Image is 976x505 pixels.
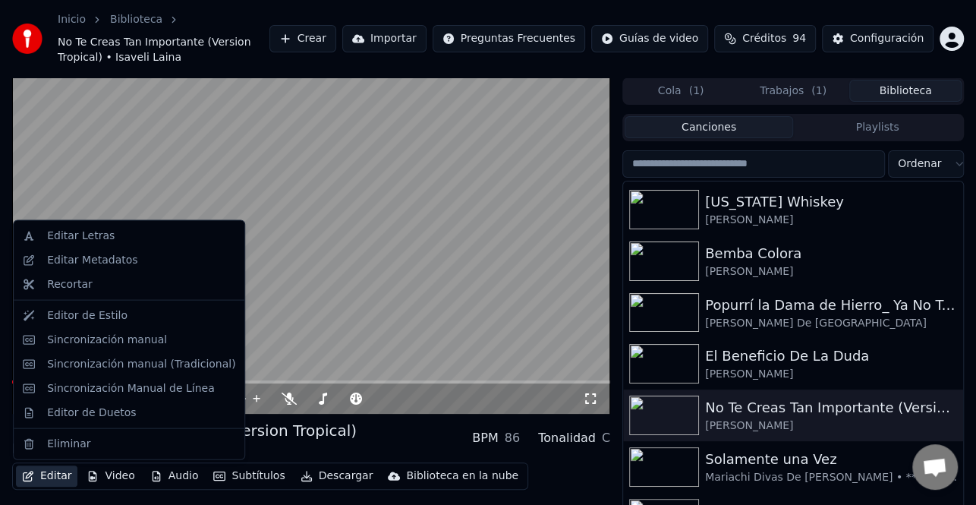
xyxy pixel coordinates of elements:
button: Preguntas Frecuentes [433,25,585,52]
div: Mariachi Divas De [PERSON_NAME] • ***[PERSON_NAME] Hn** [705,470,957,485]
button: Descargar [294,466,379,487]
button: Trabajos [737,80,849,102]
div: Editor de Estilo [47,308,128,323]
div: Biblioteca en la nube [406,469,518,484]
span: 94 [792,31,806,46]
span: ( 1 ) [811,84,826,99]
button: Créditos94 [714,25,816,52]
div: No Te Creas Tan Importante (Version Tropical) [705,397,957,418]
div: [PERSON_NAME] [705,264,957,279]
span: Créditos [742,31,786,46]
div: 86 [505,429,520,447]
div: Configuración [850,31,924,46]
div: El Beneficio De La Duda [705,346,957,367]
div: [PERSON_NAME] [705,418,957,434]
div: Tonalidad [538,429,596,447]
button: Cola [625,80,737,102]
img: youka [12,24,43,54]
div: BPM [472,429,498,447]
button: Importar [342,25,427,52]
button: Crear [269,25,336,52]
div: [PERSON_NAME] [705,213,957,228]
span: ( 1 ) [688,84,704,99]
span: No Te Creas Tan Importante (Version Tropical) • Isaveli Laina [58,35,269,65]
div: Editar Metadatos [47,253,137,268]
button: Playlists [793,116,962,138]
div: C [602,429,610,447]
div: Bemba Colora [705,243,957,264]
a: Biblioteca [110,12,162,27]
div: [PERSON_NAME] [705,367,957,382]
a: Chat abierto [912,444,958,490]
div: Editar Letras [47,229,115,244]
div: No Te Creas Tan Importante (Version Tropical) [12,420,357,441]
button: Biblioteca [849,80,962,102]
div: Solamente una Vez [705,449,957,470]
span: Ordenar [898,156,941,172]
div: [US_STATE] Whiskey [705,191,957,213]
div: Popurrí la Dama de Hierro_ Ya No Te Vayas _ Sin el _ Sola Con Mi Soledad _ Si No Te Hubieras Ido [705,295,957,316]
button: Video [80,466,140,487]
div: Sincronización Manual de Línea [47,380,215,396]
div: [PERSON_NAME] [12,441,357,456]
div: [PERSON_NAME] De [GEOGRAPHIC_DATA] [705,316,957,331]
nav: breadcrumb [58,12,269,65]
div: Sincronización manual [47,332,167,347]
button: Guías de video [591,25,708,52]
div: Sincronización manual (Tradicional) [47,356,235,371]
button: Audio [144,466,205,487]
div: Recortar [47,276,93,292]
button: Editar [16,466,77,487]
button: Subtítulos [207,466,291,487]
a: Inicio [58,12,86,27]
div: Editor de Duetos [47,405,136,420]
button: Canciones [625,116,793,138]
div: Eliminar [47,436,90,451]
button: Configuración [822,25,933,52]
